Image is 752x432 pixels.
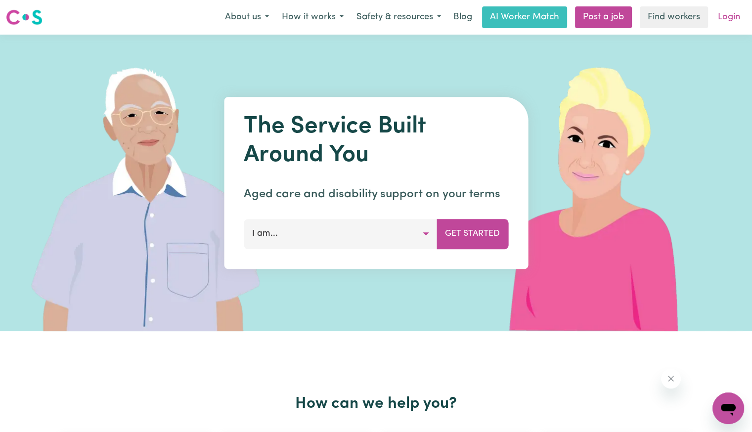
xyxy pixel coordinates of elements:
[712,392,744,424] iframe: Button to launch messaging window
[56,394,697,413] h2: How can we help you?
[437,219,508,249] button: Get Started
[6,8,43,26] img: Careseekers logo
[6,6,43,29] a: Careseekers logo
[6,7,60,15] span: Need any help?
[575,6,632,28] a: Post a job
[244,219,437,249] button: I am...
[640,6,708,28] a: Find workers
[447,6,478,28] a: Blog
[712,6,746,28] a: Login
[244,185,508,203] p: Aged care and disability support on your terms
[661,369,681,389] iframe: Close message
[482,6,567,28] a: AI Worker Match
[219,7,275,28] button: About us
[275,7,350,28] button: How it works
[244,113,508,170] h1: The Service Built Around You
[350,7,447,28] button: Safety & resources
